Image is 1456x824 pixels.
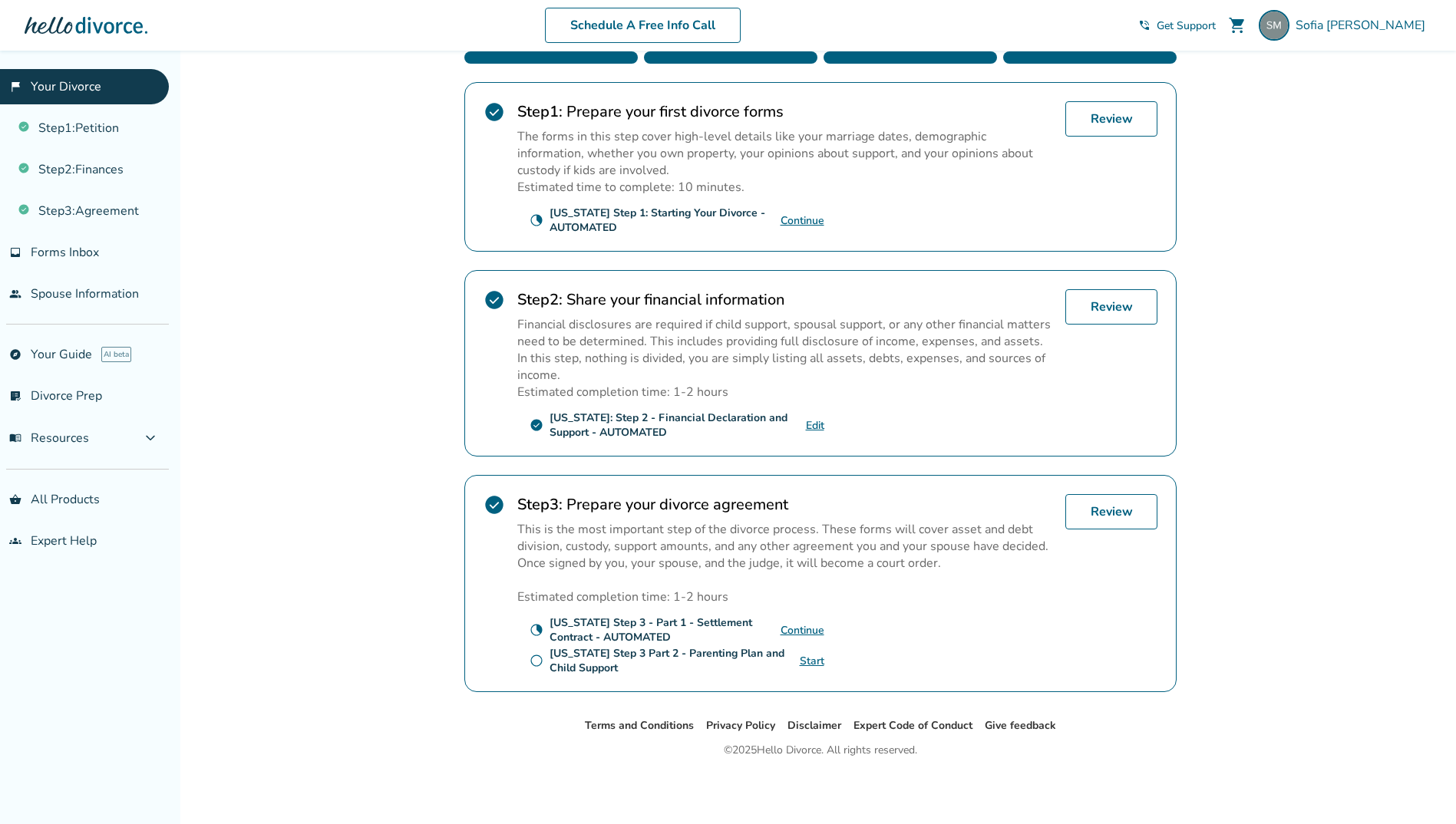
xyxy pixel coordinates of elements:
[530,418,543,432] span: check_circle
[484,289,505,311] span: check_circle
[517,350,1053,384] p: In this step, nothing is divided, you are simply listing all assets, debts, expenses, and sources...
[9,493,21,506] span: shopping_basket
[9,535,21,547] span: groups
[9,390,21,402] span: list_alt_check
[806,418,824,433] a: Edit
[1228,16,1246,35] span: shopping_cart
[1138,18,1216,33] a: phone_in_talkGet Support
[517,101,1053,122] h2: Prepare your first divorce forms
[781,623,824,638] a: Continue
[9,246,21,259] span: inbox
[724,741,917,760] div: © 2025 Hello Divorce. All rights reserved.
[517,316,1053,350] p: Financial disclosures are required if child support, spousal support, or any other financial matt...
[517,494,563,515] strong: Step 3 :
[530,654,543,667] span: radio_button_unchecked
[517,101,563,122] strong: Step 1 :
[706,718,775,733] a: Privacy Policy
[9,430,89,447] span: Resources
[800,654,824,668] a: Start
[1379,750,1456,824] iframe: Chat Widget
[550,646,800,675] div: [US_STATE] Step 3 Part 2 - Parenting Plan and Child Support
[517,289,1053,310] h2: Share your financial information
[101,347,131,362] span: AI beta
[9,81,21,93] span: flag_2
[31,244,99,261] span: Forms Inbox
[517,521,1053,572] p: This is the most important step of the divorce process. These forms will cover asset and debt div...
[517,572,1053,605] p: Estimated completion time: 1-2 hours
[484,494,505,516] span: check_circle
[787,717,841,735] li: Disclaimer
[853,718,972,733] a: Expert Code of Conduct
[545,8,741,43] a: Schedule A Free Info Call
[530,623,543,637] span: clock_loader_40
[1138,19,1151,31] span: phone_in_talk
[530,213,543,227] span: clock_loader_40
[550,410,806,440] div: [US_STATE]: Step 2 - Financial Declaration and Support - AUTOMATED
[550,615,781,644] div: [US_STATE] Step 3 - Part 1 - Settlement Contract - AUTOMATED
[484,101,505,123] span: check_circle
[985,717,1056,735] li: Give feedback
[9,348,21,361] span: explore
[517,384,1053,400] p: Estimated completion time: 1-2 hours
[1065,101,1157,137] a: Review
[517,494,1053,515] h2: Prepare your divorce agreement
[9,432,21,444] span: menu_book
[1259,10,1289,41] img: sofia.smith1166@gmail.com
[1157,18,1216,33] span: Get Support
[517,128,1053,179] p: The forms in this step cover high-level details like your marriage dates, demographic information...
[1296,17,1431,34] span: Sofia [PERSON_NAME]
[517,179,1053,196] p: Estimated time to complete: 10 minutes.
[9,288,21,300] span: people
[550,206,781,235] div: [US_STATE] Step 1: Starting Your Divorce - AUTOMATED
[781,213,824,228] a: Continue
[585,718,694,733] a: Terms and Conditions
[141,429,160,447] span: expand_more
[1065,494,1157,529] a: Review
[517,289,563,310] strong: Step 2 :
[1065,289,1157,325] a: Review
